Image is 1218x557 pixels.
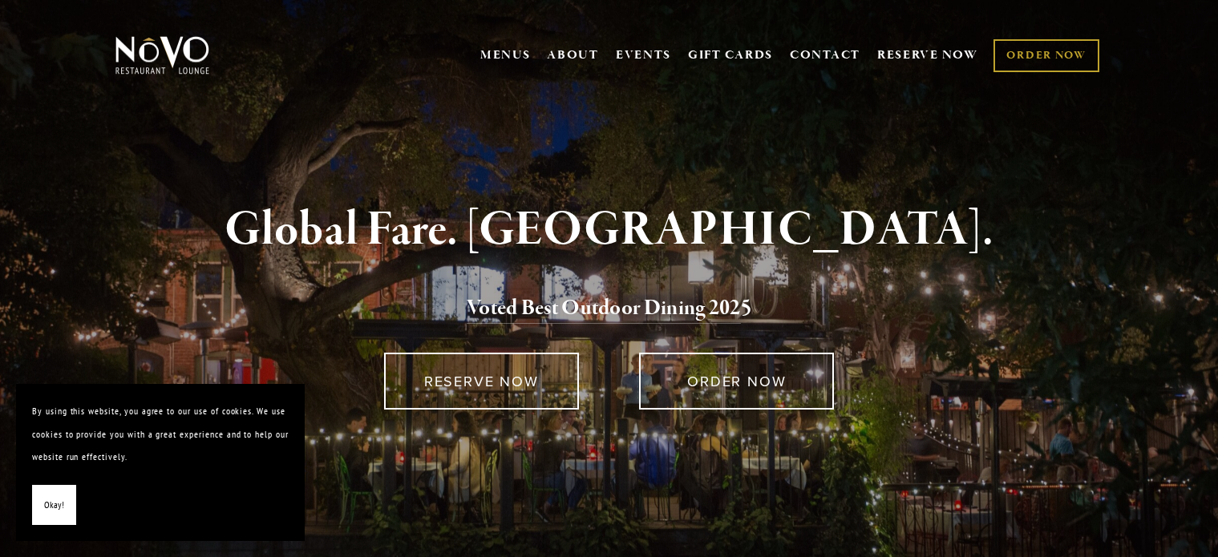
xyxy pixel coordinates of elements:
a: ORDER NOW [639,353,834,410]
button: Okay! [32,485,76,526]
a: MENUS [480,47,531,63]
span: Okay! [44,494,64,517]
a: EVENTS [616,47,671,63]
a: RESERVE NOW [384,353,579,410]
a: CONTACT [790,40,860,71]
a: RESERVE NOW [877,40,978,71]
h2: 5 [142,292,1077,325]
a: Voted Best Outdoor Dining 202 [467,294,741,325]
p: By using this website, you agree to our use of cookies. We use cookies to provide you with a grea... [32,400,289,469]
a: ABOUT [547,47,599,63]
strong: Global Fare. [GEOGRAPHIC_DATA]. [225,200,993,260]
a: GIFT CARDS [688,40,773,71]
section: Cookie banner [16,384,305,541]
img: Novo Restaurant &amp; Lounge [112,35,212,75]
a: ORDER NOW [993,39,1099,72]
